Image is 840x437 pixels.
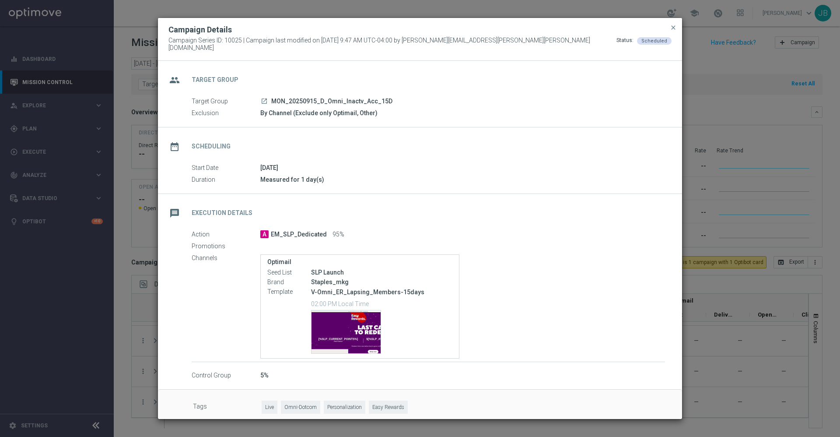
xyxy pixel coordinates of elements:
[192,76,238,84] h2: Target Group
[260,109,665,117] div: By Channel (Exclude only Optimail, Other)
[192,209,252,217] h2: Execution Details
[271,98,392,106] span: MON_20250915_D_Omni_Inactv_Acc_15D
[670,24,677,31] span: close
[311,288,452,296] p: V-Omni_ER_Lapsing_Members-15days
[637,37,672,44] colored-tag: Scheduled
[193,401,262,414] label: Tags
[271,231,327,239] span: EM_SLP_Dedicated
[192,243,260,250] label: Promotions
[616,37,633,52] div: Status:
[261,98,268,105] i: launch
[267,278,311,286] label: Brand
[192,98,260,106] label: Target Group
[168,25,232,35] h2: Campaign Details
[167,139,182,155] i: date_range
[192,372,260,380] label: Control Group
[192,231,260,239] label: Action
[281,401,320,414] span: Omni-Dotcom
[192,254,260,262] label: Channels
[369,401,408,414] span: Easy Rewards
[311,278,452,286] div: Staples_mkg
[311,268,452,277] div: SLP Launch
[260,163,665,172] div: [DATE]
[641,38,667,44] span: Scheduled
[332,231,344,239] span: 95%
[260,175,665,184] div: Measured for 1 day(s)
[324,401,365,414] span: Personalization
[192,142,231,151] h2: Scheduling
[267,258,452,266] label: Optimail
[311,299,452,308] p: 02:00 PM Local Time
[267,288,311,296] label: Template
[267,269,311,277] label: Seed List
[167,205,182,221] i: message
[260,230,269,238] span: A
[262,401,277,414] span: Live
[167,72,182,88] i: group
[192,176,260,184] label: Duration
[260,371,665,380] div: 5%
[192,164,260,172] label: Start Date
[192,109,260,117] label: Exclusion
[168,37,616,52] span: Campaign Series ID: 10025 | Campaign last modified on [DATE] 9:47 AM UTC-04:00 by [PERSON_NAME][E...
[260,98,268,106] a: launch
